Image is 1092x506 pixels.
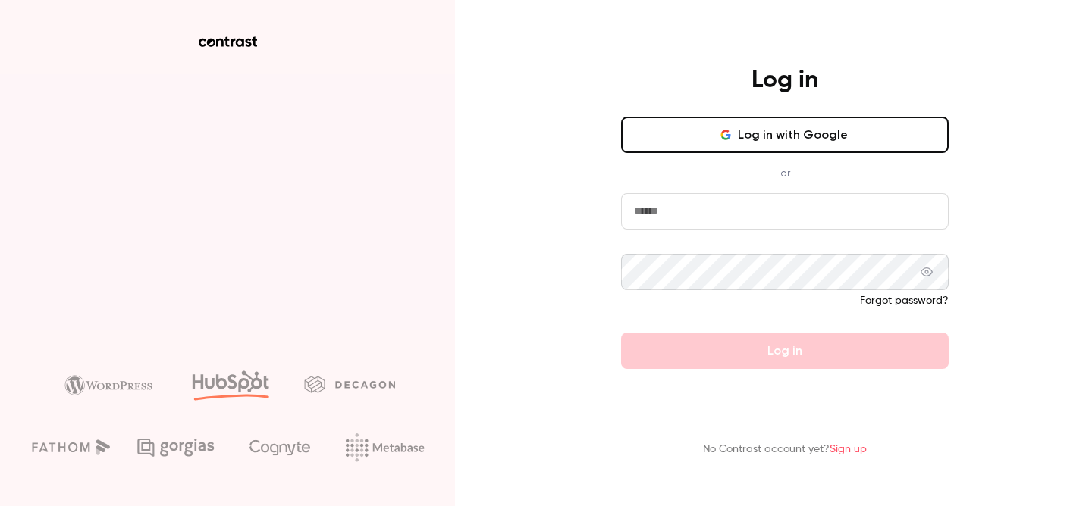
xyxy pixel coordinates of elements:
button: Log in with Google [621,117,949,153]
h4: Log in [752,65,818,95]
a: Forgot password? [860,295,949,306]
p: No Contrast account yet? [703,442,867,458]
img: decagon [304,376,395,392]
a: Sign up [830,444,867,454]
span: or [773,165,798,181]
